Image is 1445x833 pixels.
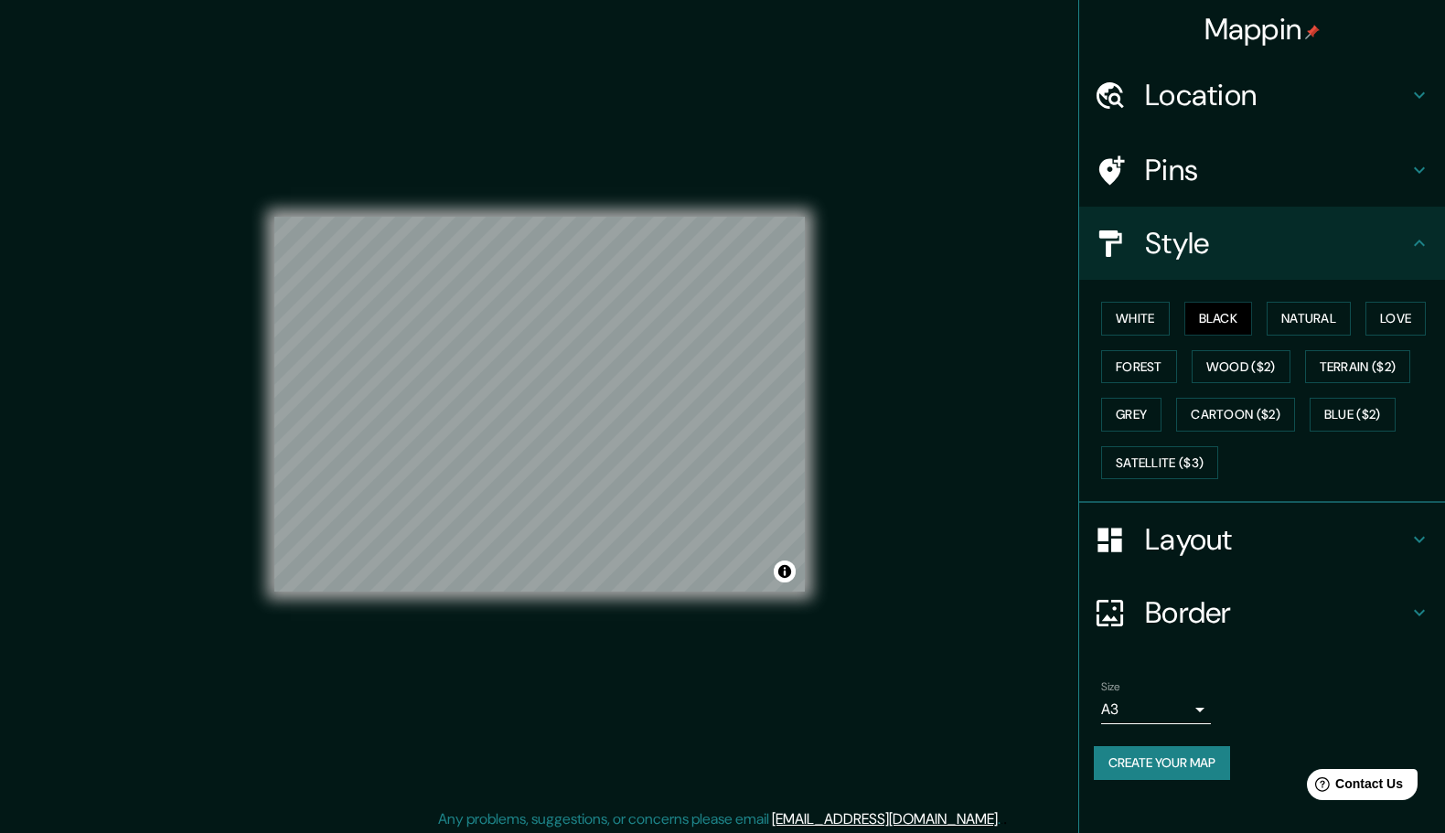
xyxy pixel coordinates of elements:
[1145,77,1408,113] h4: Location
[274,217,805,592] canvas: Map
[1365,302,1426,336] button: Love
[1145,521,1408,558] h4: Layout
[1145,152,1408,188] h4: Pins
[1305,25,1320,39] img: pin-icon.png
[774,561,796,582] button: Toggle attribution
[1079,207,1445,280] div: Style
[1267,302,1351,336] button: Natural
[1192,350,1290,384] button: Wood ($2)
[1079,576,1445,649] div: Border
[1094,746,1230,780] button: Create your map
[1101,350,1177,384] button: Forest
[1079,133,1445,207] div: Pins
[438,808,1001,830] p: Any problems, suggestions, or concerns please email .
[1282,762,1425,813] iframe: Help widget launcher
[772,809,998,828] a: [EMAIL_ADDRESS][DOMAIN_NAME]
[1184,302,1253,336] button: Black
[1310,398,1396,432] button: Blue ($2)
[1101,679,1120,695] label: Size
[1305,350,1411,384] button: Terrain ($2)
[1101,302,1170,336] button: White
[1101,398,1161,432] button: Grey
[1003,808,1007,830] div: .
[1079,503,1445,576] div: Layout
[1001,808,1003,830] div: .
[1176,398,1295,432] button: Cartoon ($2)
[1145,225,1408,262] h4: Style
[1101,446,1218,480] button: Satellite ($3)
[1204,11,1321,48] h4: Mappin
[1101,695,1211,724] div: A3
[1079,59,1445,132] div: Location
[1145,594,1408,631] h4: Border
